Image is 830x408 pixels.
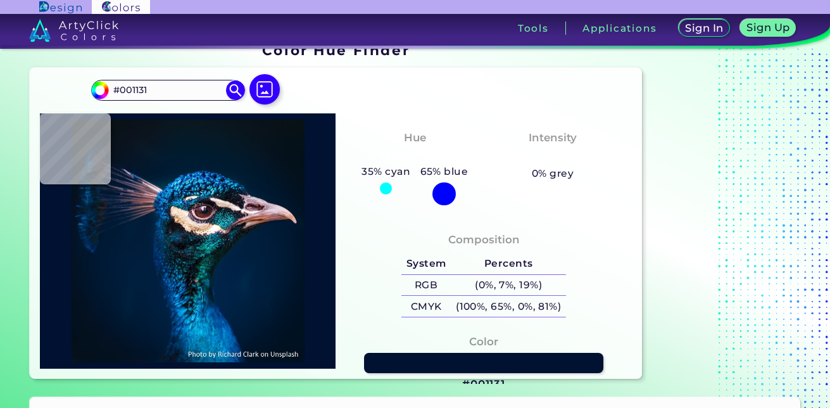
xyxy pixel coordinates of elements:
[262,41,410,60] h1: Color Hue Finder
[374,148,456,163] h3: Tealish Blue
[401,296,451,317] h5: CMYK
[249,74,280,105] img: icon picture
[46,120,329,362] img: img_pavlin.jpg
[687,23,722,33] h5: Sign In
[532,165,574,182] h5: 0% grey
[448,231,520,249] h4: Composition
[39,1,82,13] img: ArtyClick Design logo
[518,23,549,33] h3: Tools
[415,163,473,180] h5: 65% blue
[529,129,577,147] h4: Intensity
[469,333,498,351] h4: Color
[462,377,505,392] h3: #001131
[109,82,227,99] input: type color..
[357,163,415,180] h5: 35% cyan
[451,275,566,296] h5: (0%, 7%, 19%)
[29,19,118,42] img: logo_artyclick_colors_white.svg
[451,296,566,317] h5: (100%, 65%, 0%, 81%)
[226,80,245,99] img: icon search
[404,129,426,147] h4: Hue
[647,38,805,384] iframe: Advertisement
[401,275,451,296] h5: RGB
[582,23,657,33] h3: Applications
[743,20,793,36] a: Sign Up
[681,20,728,36] a: Sign In
[451,253,566,274] h5: Percents
[525,148,581,163] h3: Vibrant
[748,23,788,32] h5: Sign Up
[401,253,451,274] h5: System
